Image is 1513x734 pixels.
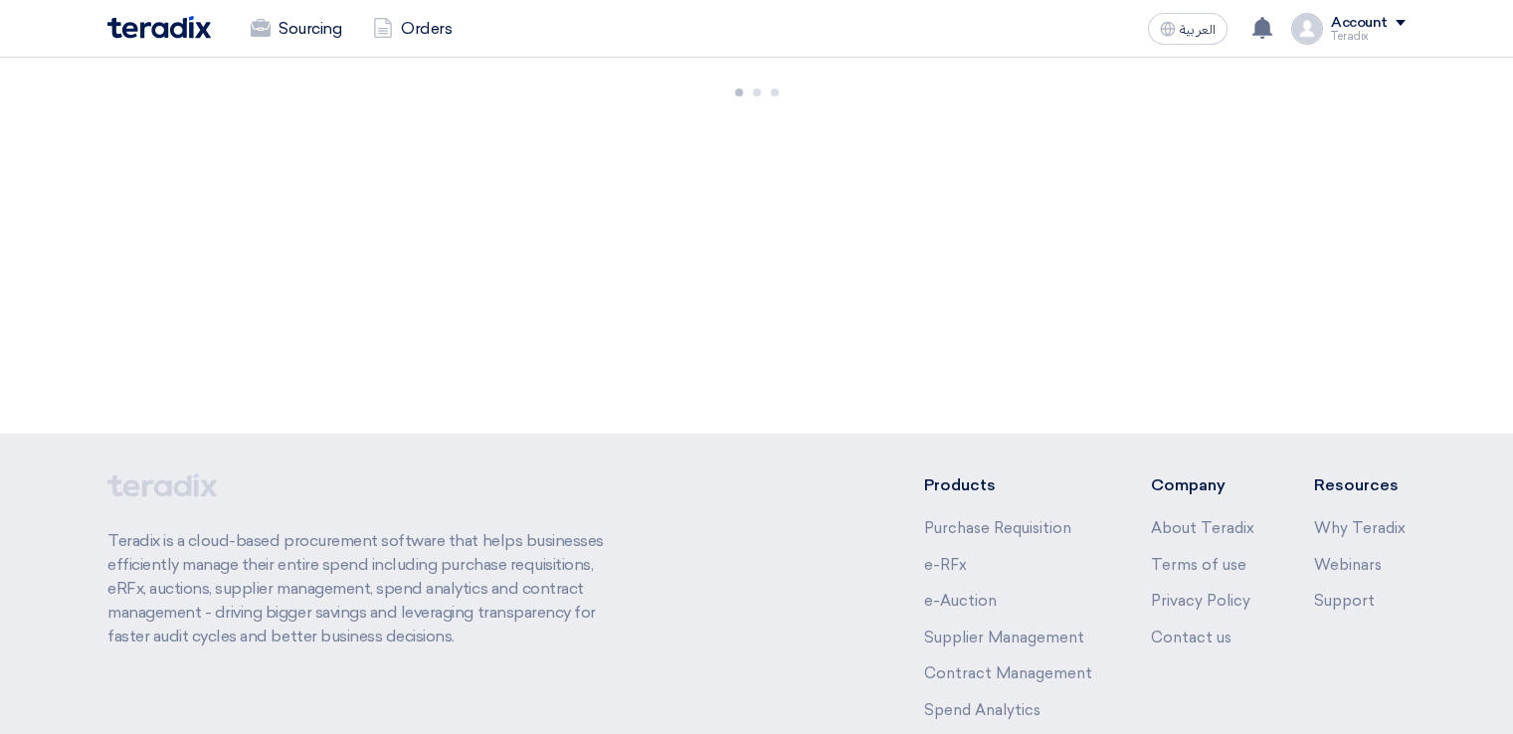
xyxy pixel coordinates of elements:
[1151,473,1254,497] li: Company
[1331,31,1406,42] div: Teradix
[1148,13,1228,45] button: العربية
[107,16,211,39] img: Teradix logo
[924,473,1092,497] li: Products
[1314,519,1406,537] a: Why Teradix
[357,7,468,51] a: Orders
[924,556,967,574] a: e-RFx
[1180,23,1216,37] span: العربية
[1151,592,1250,610] a: Privacy Policy
[1314,556,1382,574] a: Webinars
[924,629,1084,646] a: Supplier Management
[924,664,1092,682] a: Contract Management
[1331,15,1388,32] div: Account
[1314,592,1375,610] a: Support
[107,529,627,648] p: Teradix is a cloud-based procurement software that helps businesses efficiently manage their enti...
[1314,473,1406,497] li: Resources
[924,519,1071,537] a: Purchase Requisition
[1151,629,1231,646] a: Contact us
[1291,13,1323,45] img: profile_test.png
[924,592,997,610] a: e-Auction
[1151,556,1246,574] a: Terms of use
[235,7,357,51] a: Sourcing
[1151,519,1254,537] a: About Teradix
[924,701,1040,719] a: Spend Analytics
